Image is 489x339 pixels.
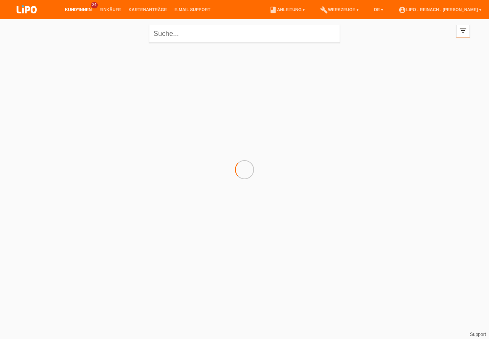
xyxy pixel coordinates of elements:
[316,7,363,12] a: buildWerkzeuge ▾
[370,7,387,12] a: DE ▾
[125,7,171,12] a: Kartenanträge
[8,16,46,21] a: LIPO pay
[149,25,340,43] input: Suche...
[470,332,486,337] a: Support
[266,7,309,12] a: bookAnleitung ▾
[459,26,467,35] i: filter_list
[171,7,214,12] a: E-Mail Support
[269,6,277,14] i: book
[398,6,406,14] i: account_circle
[320,6,328,14] i: build
[91,2,98,8] span: 34
[395,7,485,12] a: account_circleLIPO - Reinach - [PERSON_NAME] ▾
[96,7,125,12] a: Einkäufe
[61,7,96,12] a: Kund*innen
